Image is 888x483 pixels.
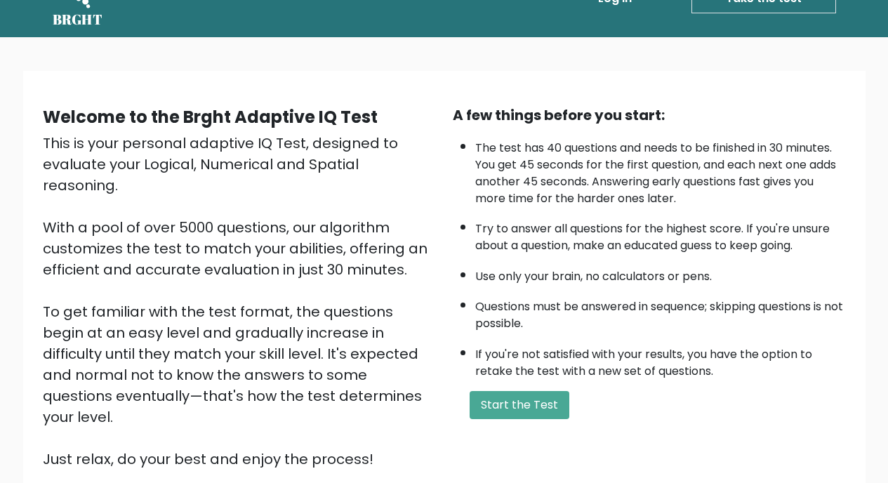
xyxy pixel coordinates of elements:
b: Welcome to the Brght Adaptive IQ Test [43,105,378,128]
h5: BRGHT [53,11,103,28]
li: Try to answer all questions for the highest score. If you're unsure about a question, make an edu... [475,213,846,254]
li: The test has 40 questions and needs to be finished in 30 minutes. You get 45 seconds for the firs... [475,133,846,207]
button: Start the Test [470,391,569,419]
li: Questions must be answered in sequence; skipping questions is not possible. [475,291,846,332]
li: Use only your brain, no calculators or pens. [475,261,846,285]
div: A few things before you start: [453,105,846,126]
div: This is your personal adaptive IQ Test, designed to evaluate your Logical, Numerical and Spatial ... [43,133,436,470]
li: If you're not satisfied with your results, you have the option to retake the test with a new set ... [475,339,846,380]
